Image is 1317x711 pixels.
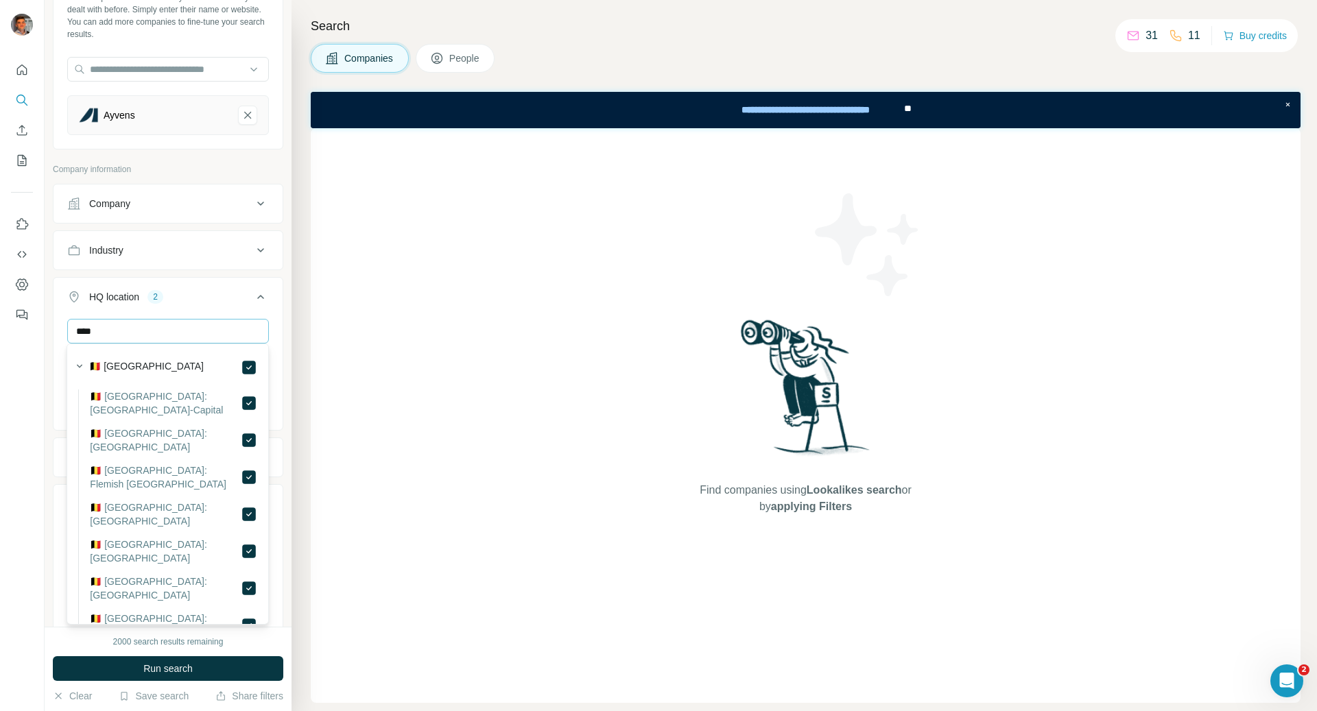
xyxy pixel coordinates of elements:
[11,242,33,267] button: Use Surfe API
[54,187,283,220] button: Company
[806,183,929,306] img: Surfe Illustration - Stars
[90,426,241,454] label: 🇧🇪 [GEOGRAPHIC_DATA]: [GEOGRAPHIC_DATA]
[90,538,241,565] label: 🇧🇪 [GEOGRAPHIC_DATA]: [GEOGRAPHIC_DATA]
[89,243,123,257] div: Industry
[53,163,283,176] p: Company information
[11,212,33,237] button: Use Surfe on LinkedIn
[11,58,33,82] button: Quick start
[90,575,241,602] label: 🇧🇪 [GEOGRAPHIC_DATA]: [GEOGRAPHIC_DATA]
[147,291,163,303] div: 2
[11,272,33,297] button: Dashboard
[311,92,1301,128] iframe: Banner
[54,280,283,319] button: HQ location2
[1223,26,1287,45] button: Buy credits
[54,487,283,526] button: Employees (size)3
[11,88,33,112] button: Search
[215,689,283,703] button: Share filters
[1270,664,1303,697] iframe: Intercom live chat
[143,662,193,675] span: Run search
[104,108,135,122] div: Ayvens
[53,656,283,681] button: Run search
[79,106,98,125] img: Ayvens-logo
[1298,664,1309,675] span: 2
[11,118,33,143] button: Enrich CSV
[90,463,241,491] label: 🇧🇪 [GEOGRAPHIC_DATA]: Flemish [GEOGRAPHIC_DATA]
[11,148,33,173] button: My lists
[1146,27,1158,44] p: 31
[113,636,224,648] div: 2000 search results remaining
[311,16,1301,36] h4: Search
[696,482,915,515] span: Find companies using or by
[119,689,189,703] button: Save search
[89,290,139,304] div: HQ location
[89,359,204,376] label: 🇧🇪 [GEOGRAPHIC_DATA]
[1188,27,1200,44] p: 11
[735,316,877,469] img: Surfe Illustration - Woman searching with binoculars
[449,51,481,65] span: People
[90,612,241,639] label: 🇧🇪 [GEOGRAPHIC_DATA]: [GEOGRAPHIC_DATA]
[11,14,33,36] img: Avatar
[90,501,241,528] label: 🇧🇪 [GEOGRAPHIC_DATA]: [GEOGRAPHIC_DATA]
[90,389,241,417] label: 🇧🇪 [GEOGRAPHIC_DATA]: [GEOGRAPHIC_DATA]-Capital
[53,689,92,703] button: Clear
[344,51,394,65] span: Companies
[11,302,33,327] button: Feedback
[89,197,130,210] div: Company
[807,484,902,496] span: Lookalikes search
[54,441,283,474] button: Annual revenue ($)
[771,501,852,512] span: applying Filters
[238,106,257,125] button: Ayvens-remove-button
[54,234,283,267] button: Industry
